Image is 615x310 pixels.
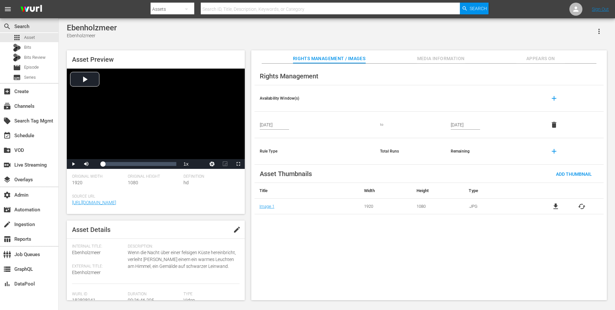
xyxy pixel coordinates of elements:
[219,159,232,169] button: Picture-in-Picture
[128,249,236,270] span: Wenn die Nacht über einer felsigen Küste hereinbricht, verleiht [PERSON_NAME] einem ein warmes Le...
[128,298,154,303] span: 00:26:46.205
[16,2,47,17] img: ans4CAIJ8jUAAAAAAAAAAAAAAAAAAAAAAAAgQb4GAAAAAAAAAAAAAAAAAAAAAAAAJMjXAAAAAAAAAAAAAAAAAAAAAAAAgAT5G...
[3,23,11,30] span: Search
[380,122,440,127] div: to
[516,55,565,63] span: Appears On
[80,159,93,169] button: Mute
[551,168,597,180] button: Add Thumbnail
[470,3,487,14] span: Search
[3,102,11,110] span: Channels
[72,264,124,269] span: External Title:
[550,147,558,155] span: add
[255,138,375,165] th: Rule Type
[412,183,464,199] th: Height
[229,222,245,237] button: edit
[183,292,236,297] span: Type
[3,220,11,228] span: Ingestion
[13,44,21,52] div: Bits
[3,88,11,95] span: Create
[578,203,586,210] button: cached
[128,292,180,297] span: Duration
[546,143,562,159] button: add
[72,270,101,275] span: Ebenholzmeer
[13,64,21,72] span: Episode
[183,174,236,179] span: Definition
[550,121,558,129] span: delete
[3,251,11,258] span: Job Queues
[3,265,11,273] span: GraphQL
[72,298,95,303] span: 182898041
[550,94,558,102] span: add
[3,161,11,169] span: Live Streaming
[3,206,11,214] span: Automation
[72,194,236,199] span: Source Url
[260,72,318,80] span: Rights Management
[24,54,46,61] span: Bits Review
[206,159,219,169] button: Jump To Time
[412,199,464,214] td: 1080
[3,176,11,184] span: Overlays
[128,244,236,249] span: Description:
[13,73,21,81] span: Series
[3,191,11,199] span: Admin
[67,69,245,169] div: Video Player
[552,203,560,210] a: file_download
[3,132,11,139] span: Schedule
[259,204,274,209] a: Image 1
[13,34,21,41] span: Asset
[460,3,489,14] button: Search
[72,180,82,185] span: 1920
[375,138,446,165] th: Total Runs
[3,235,11,243] span: Reports
[255,85,375,112] th: Availability Window(s)
[13,54,21,61] div: Bits Review
[72,56,114,63] span: Asset Preview
[67,159,80,169] button: Play
[3,146,11,154] span: VOD
[446,138,541,165] th: Remaining
[417,55,465,63] span: Media Information
[72,226,110,234] span: Asset Details
[72,250,101,255] span: Ebenholzmeer
[180,159,193,169] button: Playback Rate
[128,174,180,179] span: Original Height
[24,44,31,51] span: Bits
[183,180,189,185] span: hd
[464,199,534,214] td: .JPG
[4,5,12,13] span: menu
[551,171,597,177] span: Add Thumbnail
[359,183,412,199] th: Width
[72,174,124,179] span: Original Width
[128,180,138,185] span: 1080
[72,200,116,205] a: [URL][DOMAIN_NAME]
[103,162,176,166] div: Progress Bar
[67,32,117,39] div: Ebenholzmeer
[546,90,562,106] button: add
[3,117,11,125] span: Search Tag Mgmt
[72,244,124,249] span: Internal Title:
[546,117,562,133] button: delete
[3,280,11,288] span: DataPool
[592,7,609,12] a: Sign Out
[359,199,412,214] td: 1920
[24,74,36,81] span: Series
[72,292,124,297] span: Wurl Id
[293,55,365,63] span: Rights Management / Images
[24,34,35,41] span: Asset
[232,159,245,169] button: Fullscreen
[233,226,241,234] span: edit
[183,298,195,303] span: Video
[255,183,359,199] th: Title
[24,64,39,71] span: Episode
[260,170,312,178] span: Asset Thumbnails
[464,183,534,199] th: Type
[67,23,117,32] div: Ebenholzmeer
